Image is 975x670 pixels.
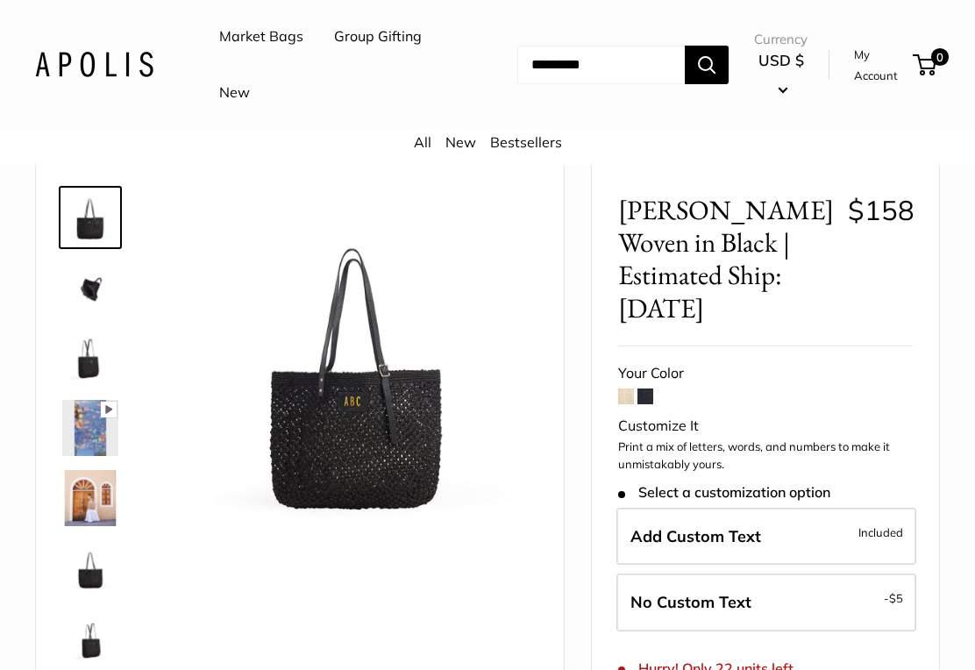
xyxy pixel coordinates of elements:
a: Mercado Woven in Black | Estimated Ship: Oct. 19th [59,537,122,600]
img: Mercado Woven in Black | Estimated Ship: Oct. 19th [62,189,118,246]
img: Mercado Woven in Black | Estimated Ship: Oct. 19th [62,540,118,596]
a: New [219,80,250,106]
label: Leave Blank [616,574,916,631]
a: Bestsellers [490,133,562,151]
div: Your Color [618,360,913,387]
img: Mercado Woven in Black | Estimated Ship: Oct. 19th [62,400,118,456]
a: Mercado Woven in Black | Estimated Ship: Oct. 19th [59,467,122,530]
a: Market Bags [219,24,303,50]
span: Currency [754,27,808,52]
span: - [884,588,903,609]
span: Included [858,522,903,543]
span: $158 [848,193,915,227]
a: Group Gifting [334,24,422,50]
img: Mercado Woven in Black | Estimated Ship: Oct. 19th [62,260,118,316]
img: Mercado Woven in Black | Estimated Ship: Oct. 19th [62,610,118,666]
span: 0 [931,48,949,66]
img: Mercado Woven in Black | Estimated Ship: Oct. 19th [176,189,537,551]
img: Mercado Woven in Black | Estimated Ship: Oct. 19th [62,470,118,526]
a: Mercado Woven in Black | Estimated Ship: Oct. 19th [59,186,122,249]
a: 0 [915,54,936,75]
img: Mercado Woven in Black | Estimated Ship: Oct. 19th [62,330,118,386]
a: Mercado Woven in Black | Estimated Ship: Oct. 19th [59,396,122,460]
p: Print a mix of letters, words, and numbers to make it unmistakably yours. [618,438,913,473]
a: New [445,133,476,151]
span: Select a customization option [618,484,829,501]
span: [PERSON_NAME] Woven in Black | Estimated Ship: [DATE] [618,194,834,324]
div: Customize It [618,413,913,439]
img: Apolis [35,52,153,77]
span: $5 [889,591,903,605]
a: Mercado Woven in Black | Estimated Ship: Oct. 19th [59,256,122,319]
a: My Account [854,44,907,87]
span: No Custom Text [630,592,751,612]
span: USD $ [758,51,804,69]
input: Search... [517,46,685,84]
span: Add Custom Text [630,526,761,546]
label: Add Custom Text [616,508,916,566]
button: USD $ [754,46,808,103]
button: Search [685,46,729,84]
a: Mercado Woven in Black | Estimated Ship: Oct. 19th [59,326,122,389]
a: Mercado Woven in Black | Estimated Ship: Oct. 19th [59,607,122,670]
a: All [414,133,431,151]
